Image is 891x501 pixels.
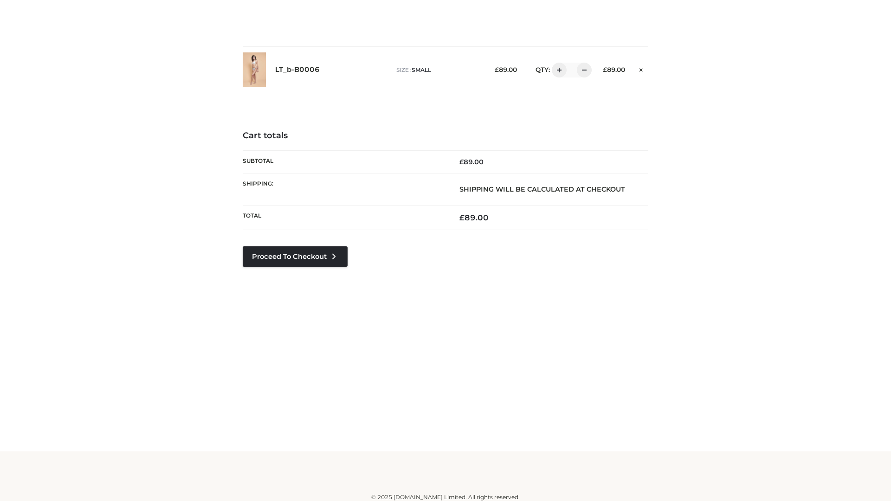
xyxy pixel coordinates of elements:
[495,66,499,73] span: £
[603,66,607,73] span: £
[243,52,266,87] img: LT_b-B0006 - SMALL
[459,158,464,166] span: £
[495,66,517,73] bdi: 89.00
[243,173,445,205] th: Shipping:
[396,66,480,74] p: size :
[459,185,625,193] strong: Shipping will be calculated at checkout
[412,66,431,73] span: SMALL
[603,66,625,73] bdi: 89.00
[459,158,484,166] bdi: 89.00
[275,65,320,74] a: LT_b-B0006
[243,131,648,141] h4: Cart totals
[243,150,445,173] th: Subtotal
[459,213,489,222] bdi: 89.00
[634,63,648,75] a: Remove this item
[243,206,445,230] th: Total
[243,246,348,267] a: Proceed to Checkout
[459,213,465,222] span: £
[526,63,588,77] div: QTY:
